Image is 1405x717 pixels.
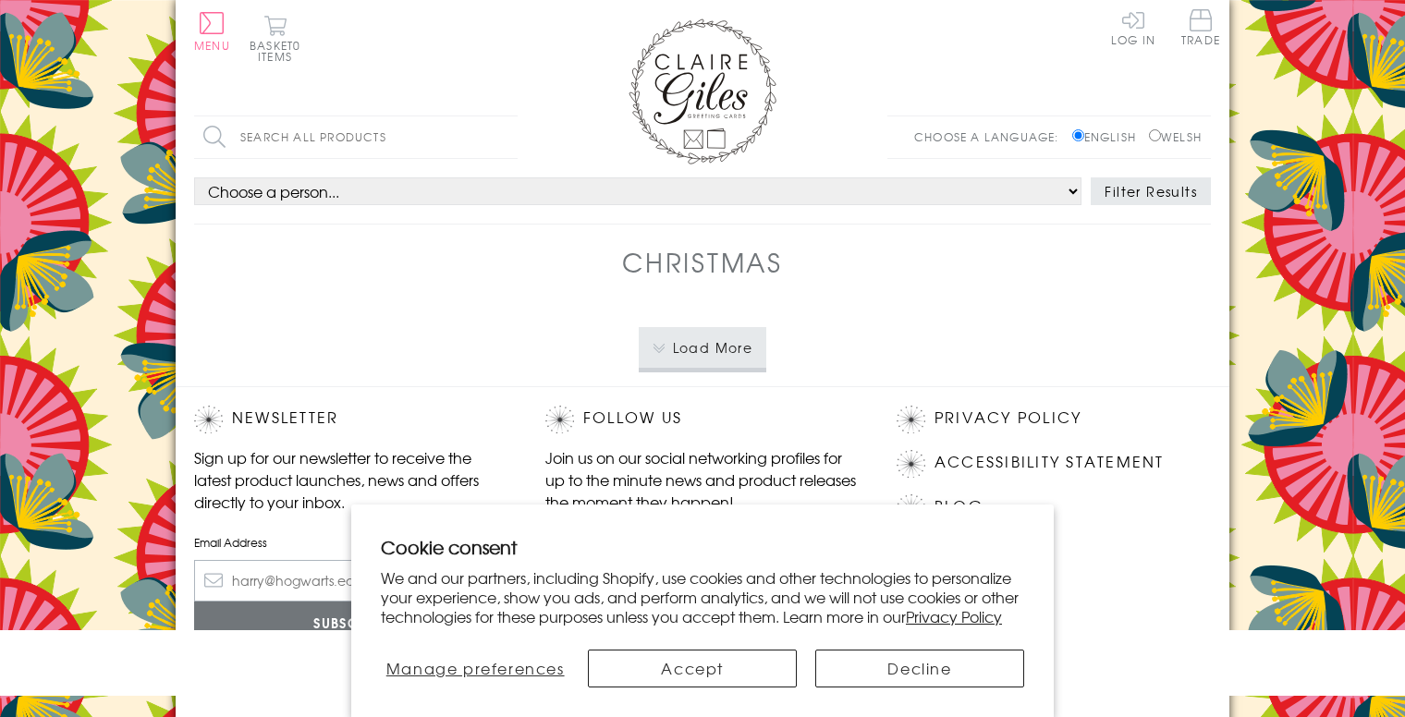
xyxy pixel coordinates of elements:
[194,602,508,643] input: Subscribe
[622,243,783,281] h1: Christmas
[381,568,1024,626] p: We and our partners, including Shopify, use cookies and other technologies to personalize your ex...
[588,650,797,687] button: Accept
[499,116,518,158] input: Search
[194,116,518,158] input: Search all products
[906,605,1002,627] a: Privacy Policy
[1181,9,1220,49] a: Trade
[1149,129,1161,141] input: Welsh
[194,12,230,51] button: Menu
[381,650,569,687] button: Manage preferences
[629,18,776,164] img: Claire Giles Greetings Cards
[1072,129,1084,141] input: English
[194,534,508,551] label: Email Address
[545,446,860,513] p: Join us on our social networking profiles for up to the minute news and product releases the mome...
[935,450,1165,475] a: Accessibility Statement
[194,406,508,433] h2: Newsletter
[1091,177,1211,205] button: Filter Results
[250,15,300,62] button: Basket0 items
[386,657,565,679] span: Manage preferences
[1181,9,1220,45] span: Trade
[1149,128,1202,145] label: Welsh
[914,128,1069,145] p: Choose a language:
[381,534,1024,560] h2: Cookie consent
[545,406,860,433] h2: Follow Us
[639,327,767,368] button: Load More
[815,650,1024,687] button: Decline
[935,494,983,519] a: Blog
[194,446,508,513] p: Sign up for our newsletter to receive the latest product launches, news and offers directly to yo...
[258,37,300,65] span: 0 items
[194,37,230,54] span: Menu
[1111,9,1155,45] a: Log In
[935,406,1081,431] a: Privacy Policy
[1072,128,1145,145] label: English
[194,560,508,602] input: harry@hogwarts.edu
